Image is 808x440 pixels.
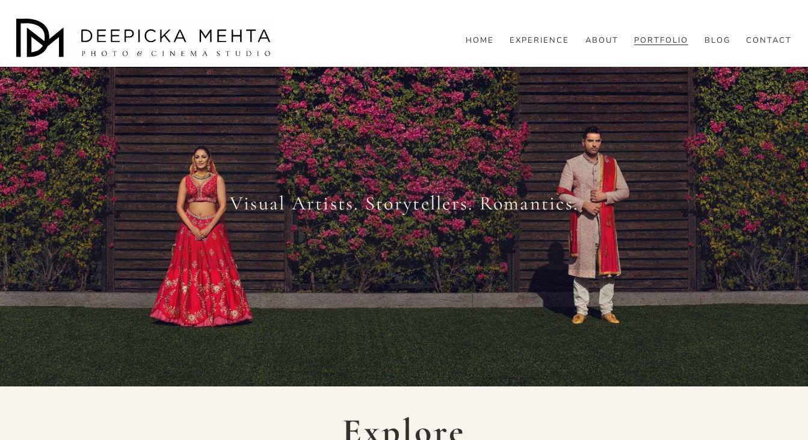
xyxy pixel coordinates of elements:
a: EXPERIENCE [510,35,569,46]
a: PORTFOLIO [634,35,688,46]
span: BLOG [705,36,730,46]
a: HOME [466,35,494,46]
a: ABOUT [585,35,618,46]
a: CONTACT [746,35,792,46]
a: folder dropdown [705,35,730,46]
img: Austin Wedding Photographer - Deepicka Mehta Photography &amp; Cinematography [16,19,275,61]
span: Visual Artists. Storytellers. Romantics. [230,191,579,215]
